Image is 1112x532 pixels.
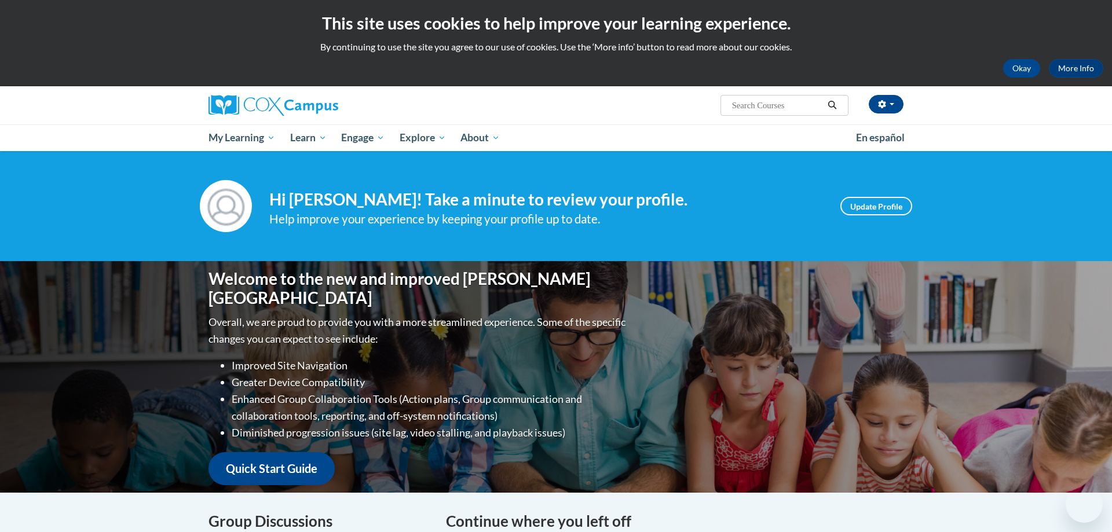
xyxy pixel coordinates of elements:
a: Update Profile [840,197,912,215]
button: Search [824,98,841,112]
a: En español [848,126,912,150]
img: Cox Campus [209,95,338,116]
div: Main menu [191,124,921,151]
div: Help improve your experience by keeping your profile up to date. [269,210,823,229]
li: Diminished progression issues (site lag, video stalling, and playback issues) [232,424,628,441]
span: Explore [400,131,446,145]
h2: This site uses cookies to help improve your learning experience. [9,12,1103,35]
a: Cox Campus [209,95,429,116]
button: Okay [1003,59,1040,78]
a: Learn [283,124,334,151]
iframe: Button to launch messaging window [1066,486,1103,523]
span: Engage [341,131,385,145]
p: By continuing to use the site you agree to our use of cookies. Use the ‘More info’ button to read... [9,41,1103,53]
span: Learn [290,131,327,145]
a: More Info [1049,59,1103,78]
a: Engage [334,124,392,151]
p: Overall, we are proud to provide you with a more streamlined experience. Some of the specific cha... [209,314,628,347]
span: About [460,131,500,145]
a: Explore [392,124,453,151]
a: Quick Start Guide [209,452,335,485]
img: Profile Image [200,180,252,232]
span: En español [856,131,905,144]
li: Improved Site Navigation [232,357,628,374]
h4: Hi [PERSON_NAME]! Take a minute to review your profile. [269,190,823,210]
a: My Learning [201,124,283,151]
li: Greater Device Compatibility [232,374,628,391]
input: Search Courses [731,98,824,112]
span: My Learning [209,131,275,145]
a: About [453,124,508,151]
li: Enhanced Group Collaboration Tools (Action plans, Group communication and collaboration tools, re... [232,391,628,424]
h1: Welcome to the new and improved [PERSON_NAME][GEOGRAPHIC_DATA] [209,269,628,308]
button: Account Settings [869,95,904,113]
